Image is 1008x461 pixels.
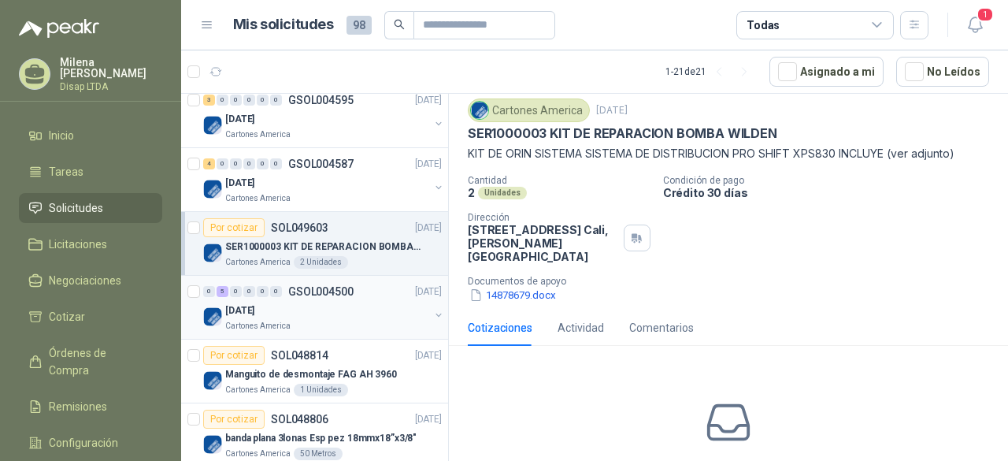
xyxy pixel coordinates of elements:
[19,392,162,422] a: Remisiones
[415,284,442,299] p: [DATE]
[270,95,282,106] div: 0
[294,384,348,396] div: 1 Unidades
[203,116,222,135] img: Company Logo
[415,348,442,363] p: [DATE]
[225,384,291,396] p: Cartones America
[60,82,162,91] p: Disap LTDA
[243,286,255,297] div: 0
[203,154,445,205] a: 4 0 0 0 0 0 GSOL004587[DATE] Company Logo[DATE]Cartones America
[203,244,222,262] img: Company Logo
[257,95,269,106] div: 0
[976,7,994,22] span: 1
[394,19,405,30] span: search
[225,367,397,382] p: Manguito de desmontaje FAG AH 3960
[468,186,475,199] p: 2
[19,121,162,151] a: Inicio
[257,286,269,297] div: 0
[233,13,334,36] h1: Mis solicitudes
[663,175,1002,186] p: Condición de pago
[558,319,604,336] div: Actividad
[217,95,228,106] div: 0
[203,435,222,454] img: Company Logo
[225,303,254,318] p: [DATE]
[225,128,291,141] p: Cartones America
[19,302,162,332] a: Cotizar
[294,448,343,460] div: 50 Metros
[49,398,107,415] span: Remisiones
[49,199,103,217] span: Solicitudes
[468,145,989,162] p: KIT DE ORIN SISTEMA SISTEMA DE DISTRIBUCION PRO SHIFT XPS830 INCLUYE (ver adjunto)
[288,286,354,297] p: GSOL004500
[596,103,628,118] p: [DATE]
[230,158,242,169] div: 0
[225,112,254,127] p: [DATE]
[415,93,442,108] p: [DATE]
[203,91,445,141] a: 3 0 0 0 0 0 GSOL004595[DATE] Company Logo[DATE]Cartones America
[49,127,74,144] span: Inicio
[203,180,222,199] img: Company Logo
[19,193,162,223] a: Solicitudes
[294,256,348,269] div: 2 Unidades
[468,125,777,142] p: SER1000003 KIT DE REPARACION BOMBA WILDEN
[181,212,448,276] a: Por cotizarSOL049603[DATE] Company LogoSER1000003 KIT DE REPARACION BOMBA WILDENCartones America2...
[49,272,121,289] span: Negociaciones
[346,16,372,35] span: 98
[217,286,228,297] div: 5
[243,158,255,169] div: 0
[217,158,228,169] div: 0
[769,57,884,87] button: Asignado a mi
[225,448,291,460] p: Cartones America
[468,276,1002,287] p: Documentos de apoyo
[468,175,650,186] p: Cantidad
[181,340,448,403] a: Por cotizarSOL048814[DATE] Company LogoManguito de desmontaje FAG AH 3960Cartones America1 Unidades
[203,158,215,169] div: 4
[270,286,282,297] div: 0
[225,431,417,446] p: banda plana 3lonas Esp pez 18mmx18”x3/8"
[415,221,442,236] p: [DATE]
[471,102,488,119] img: Company Logo
[468,319,532,336] div: Cotizaciones
[271,222,328,233] p: SOL049603
[49,434,118,452] span: Configuración
[663,186,1002,199] p: Crédito 30 días
[478,187,527,199] div: Unidades
[203,346,265,365] div: Por cotizar
[203,218,265,237] div: Por cotizar
[19,428,162,458] a: Configuración
[19,338,162,385] a: Órdenes de Compra
[203,95,215,106] div: 3
[225,192,291,205] p: Cartones America
[468,212,617,223] p: Dirección
[19,266,162,296] a: Negociaciones
[468,223,617,263] p: [STREET_ADDRESS] Cali , [PERSON_NAME][GEOGRAPHIC_DATA]
[415,157,442,172] p: [DATE]
[288,95,354,106] p: GSOL004595
[961,11,989,39] button: 1
[49,236,107,253] span: Licitaciones
[19,157,162,187] a: Tareas
[665,59,757,84] div: 1 - 21 de 21
[288,158,354,169] p: GSOL004587
[271,414,328,425] p: SOL048806
[19,19,99,38] img: Logo peakr
[19,229,162,259] a: Licitaciones
[203,282,445,333] a: 0 5 0 0 0 0 GSOL004500[DATE] Company Logo[DATE]Cartones America
[203,371,222,390] img: Company Logo
[415,412,442,427] p: [DATE]
[257,158,269,169] div: 0
[468,99,590,122] div: Cartones America
[230,95,242,106] div: 0
[629,319,694,336] div: Comentarios
[49,344,147,379] span: Órdenes de Compra
[271,350,328,361] p: SOL048814
[60,57,162,79] p: Milena [PERSON_NAME]
[49,163,83,180] span: Tareas
[49,308,85,325] span: Cotizar
[243,95,255,106] div: 0
[225,256,291,269] p: Cartones America
[230,286,242,297] div: 0
[225,320,291,333] p: Cartones America
[225,176,254,191] p: [DATE]
[747,17,780,34] div: Todas
[270,158,282,169] div: 0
